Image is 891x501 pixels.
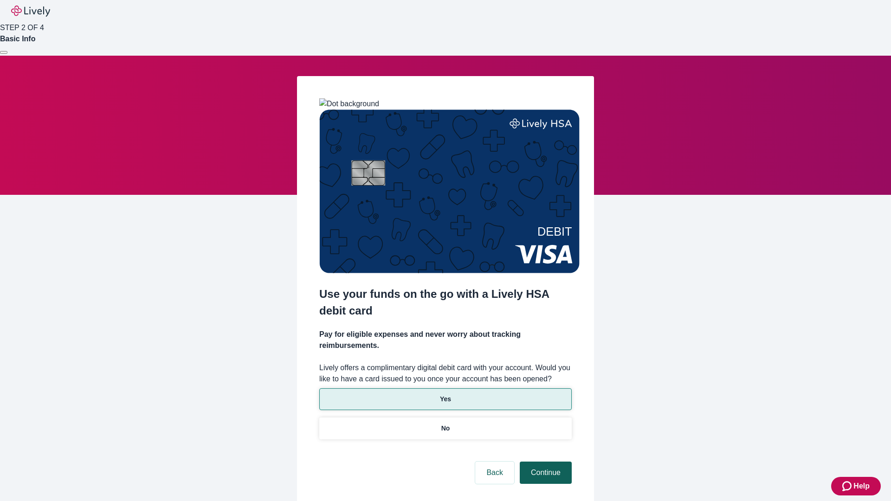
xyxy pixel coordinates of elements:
[319,417,572,439] button: No
[11,6,50,17] img: Lively
[319,362,572,385] label: Lively offers a complimentary digital debit card with your account. Would you like to have a card...
[440,394,451,404] p: Yes
[475,462,514,484] button: Back
[520,462,572,484] button: Continue
[319,98,379,109] img: Dot background
[319,329,572,351] h4: Pay for eligible expenses and never worry about tracking reimbursements.
[842,481,853,492] svg: Zendesk support icon
[441,424,450,433] p: No
[319,388,572,410] button: Yes
[853,481,870,492] span: Help
[319,286,572,319] h2: Use your funds on the go with a Lively HSA debit card
[319,109,580,273] img: Debit card
[831,477,881,495] button: Zendesk support iconHelp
